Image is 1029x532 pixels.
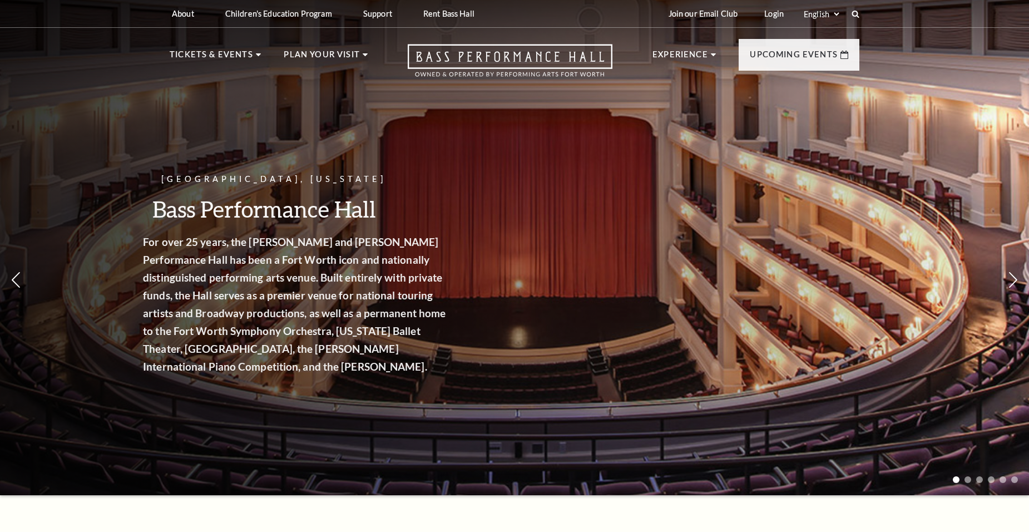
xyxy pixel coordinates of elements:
p: Children's Education Program [225,9,332,18]
p: Support [363,9,392,18]
p: Rent Bass Hall [423,9,474,18]
p: Experience [652,48,708,68]
h3: Bass Performance Hall [165,195,471,223]
strong: For over 25 years, the [PERSON_NAME] and [PERSON_NAME] Performance Hall has been a Fort Worth ico... [165,235,468,373]
p: Plan Your Visit [284,48,360,68]
p: Upcoming Events [750,48,838,68]
select: Select: [802,9,841,19]
p: About [172,9,194,18]
p: [GEOGRAPHIC_DATA], [US_STATE] [165,173,471,186]
p: Tickets & Events [170,48,253,68]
